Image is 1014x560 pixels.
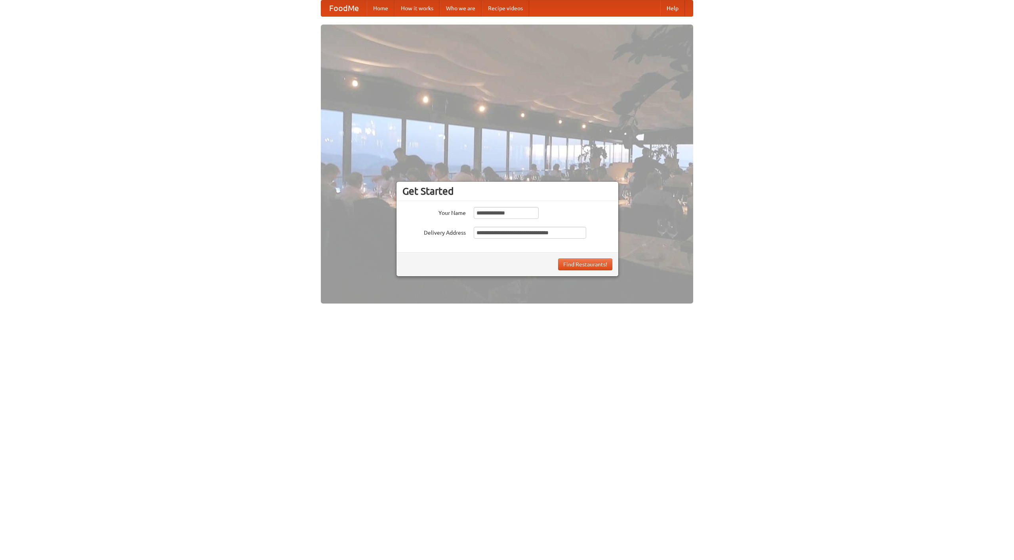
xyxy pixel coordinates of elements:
label: Delivery Address [402,227,466,237]
label: Your Name [402,207,466,217]
a: How it works [395,0,440,16]
a: Home [367,0,395,16]
a: FoodMe [321,0,367,16]
button: Find Restaurants! [558,258,612,270]
a: Who we are [440,0,482,16]
a: Help [660,0,685,16]
h3: Get Started [402,185,612,197]
a: Recipe videos [482,0,529,16]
